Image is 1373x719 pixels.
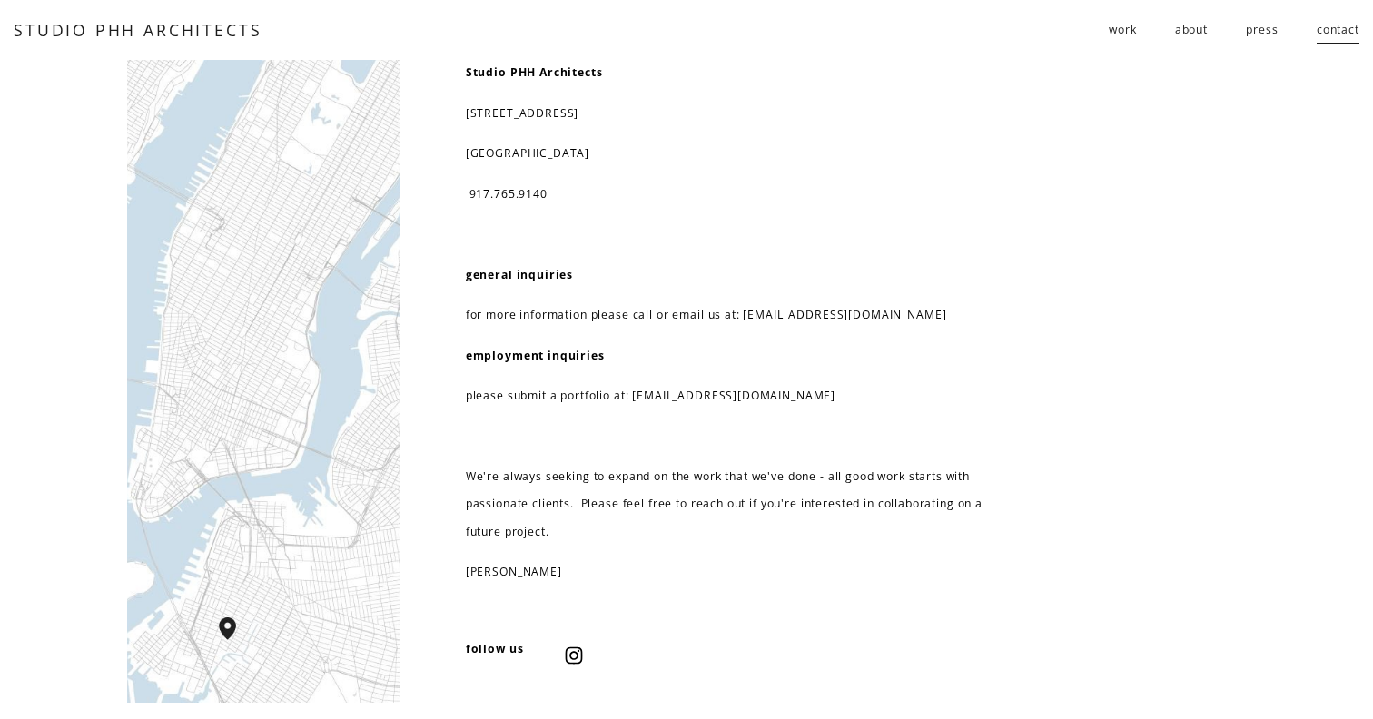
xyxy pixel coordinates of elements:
p: [PERSON_NAME] [466,558,1021,586]
a: STUDIO PHH ARCHITECTS [14,19,262,41]
a: folder dropdown [1109,15,1136,45]
strong: general inquiries [466,267,574,282]
p: 917.765.9140 [466,181,1021,208]
span: work [1109,16,1136,44]
p: We're always seeking to expand on the work that we've done - all good work starts with passionate... [466,463,1021,546]
p: please submit a portfolio at: [EMAIL_ADDRESS][DOMAIN_NAME] [466,382,1021,409]
a: Instagram [565,646,583,665]
strong: employment inquiries [466,348,605,363]
strong: follow us [466,641,524,656]
p: [GEOGRAPHIC_DATA] [466,140,1021,167]
p: [STREET_ADDRESS] [466,100,1021,127]
p: for more information please call or email us at: [EMAIL_ADDRESS][DOMAIN_NAME] [466,301,1021,329]
a: press [1246,15,1278,45]
a: about [1175,15,1208,45]
a: contact [1317,15,1359,45]
strong: Studio PHH Architects [466,64,603,80]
